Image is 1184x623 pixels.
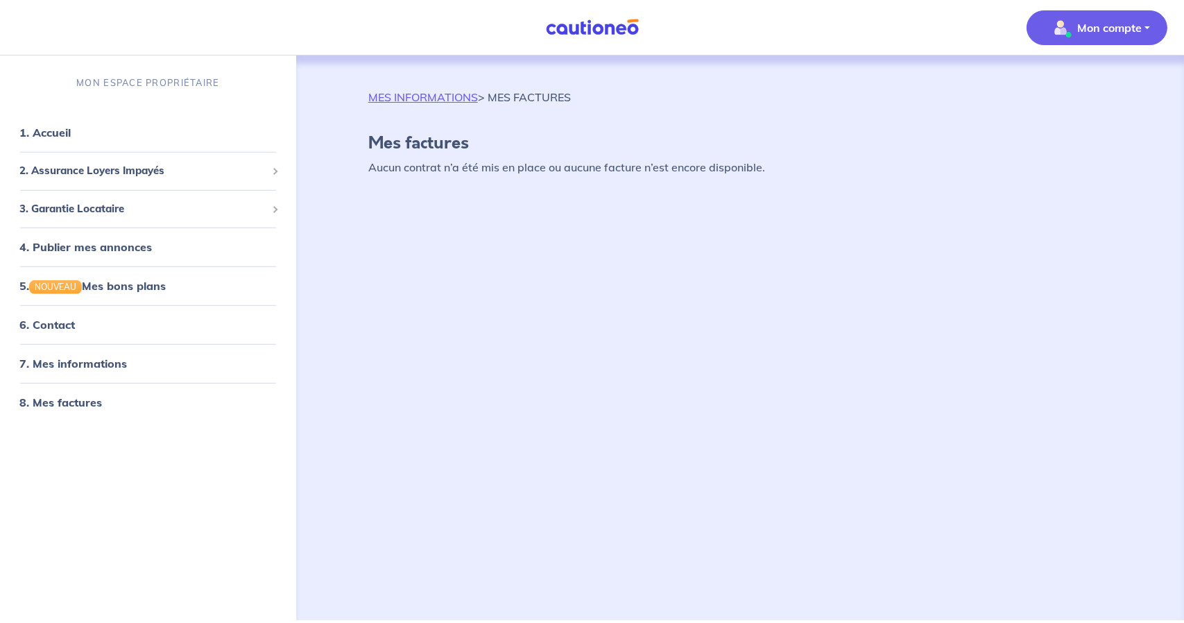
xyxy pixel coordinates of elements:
img: Cautioneo [540,19,644,36]
div: 7. Mes informations [6,350,291,377]
div: 4. Publier mes annonces [6,233,291,261]
p: Mon compte [1077,19,1142,36]
a: 4. Publier mes annonces [19,240,152,254]
h4: Mes factures [368,133,1112,153]
div: 3. Garantie Locataire [6,196,291,223]
a: 5.NOUVEAUMes bons plans [19,279,166,293]
div: 8. Mes factures [6,389,291,416]
a: MES INFORMATIONS [368,90,478,104]
p: > MES FACTURES [368,89,571,105]
div: 2. Assurance Loyers Impayés [6,157,291,185]
p: MON ESPACE PROPRIÉTAIRE [76,76,219,89]
a: 8. Mes factures [19,395,102,409]
a: 6. Contact [19,318,75,332]
p: Aucun contrat n’a été mis en place ou aucune facture n’est encore disponible. [368,159,1112,176]
span: 3. Garantie Locataire [19,201,266,217]
a: 1. Accueil [19,126,71,139]
span: 2. Assurance Loyers Impayés [19,163,266,179]
a: 7. Mes informations [19,357,127,370]
img: illu_account_valid_menu.svg [1049,17,1072,39]
div: 1. Accueil [6,119,291,146]
button: illu_account_valid_menu.svgMon compte [1027,10,1167,45]
div: 5.NOUVEAUMes bons plans [6,272,291,300]
div: 6. Contact [6,311,291,339]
